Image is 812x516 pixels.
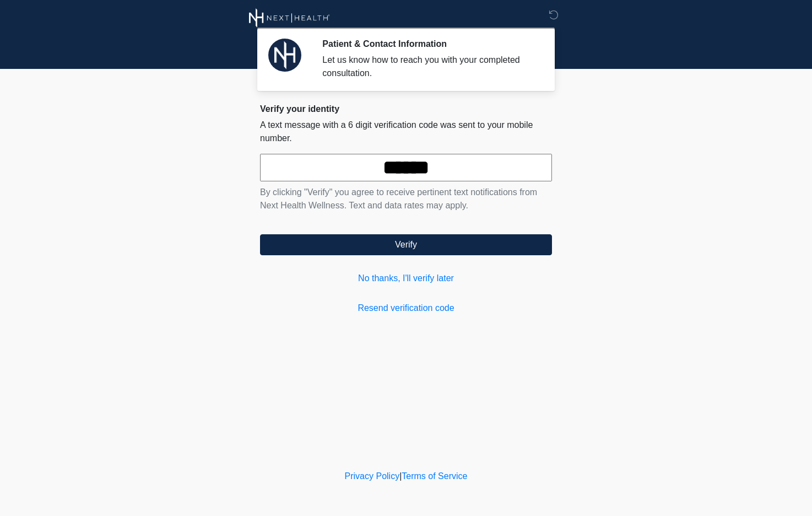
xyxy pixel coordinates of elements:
button: Verify [260,234,552,255]
a: | [399,471,402,481]
a: Terms of Service [402,471,467,481]
a: Privacy Policy [345,471,400,481]
a: Resend verification code [260,302,552,315]
h2: Patient & Contact Information [322,39,535,49]
h2: Verify your identity [260,104,552,114]
img: Agent Avatar [268,39,301,72]
p: A text message with a 6 digit verification code was sent to your mobile number. [260,119,552,145]
a: No thanks, I'll verify later [260,272,552,285]
p: By clicking "Verify" you agree to receive pertinent text notifications from Next Health Wellness.... [260,186,552,212]
div: Let us know how to reach you with your completed consultation. [322,53,535,80]
img: Next Health Wellness Logo [249,8,330,28]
